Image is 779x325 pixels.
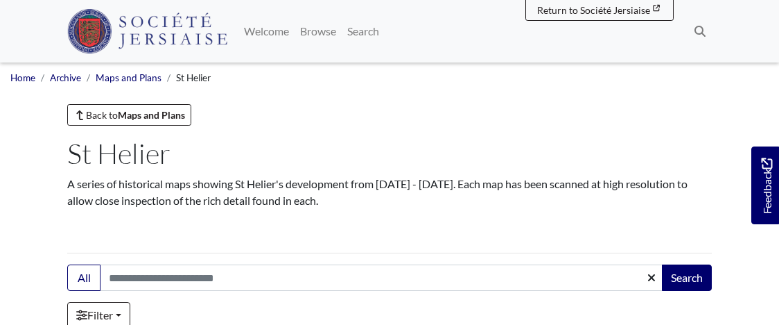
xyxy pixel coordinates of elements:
[758,158,775,214] span: Feedback
[67,265,100,291] button: All
[67,104,191,126] a: Back toMaps and Plans
[537,4,650,16] span: Return to Société Jersiaise
[176,72,211,83] span: St Helier
[238,17,295,45] a: Welcome
[662,265,712,291] button: Search
[10,72,35,83] a: Home
[118,109,185,121] strong: Maps and Plans
[342,17,385,45] a: Search
[295,17,342,45] a: Browse
[67,9,227,53] img: Société Jersiaise
[96,72,161,83] a: Maps and Plans
[67,137,712,170] h1: St Helier
[100,265,663,291] input: Search this collection...
[67,176,712,209] p: A series of historical maps showing St Helier's development from [DATE] - [DATE]. Each map has be...
[50,72,81,83] a: Archive
[751,147,779,224] a: Would you like to provide feedback?
[67,6,227,57] a: Société Jersiaise logo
